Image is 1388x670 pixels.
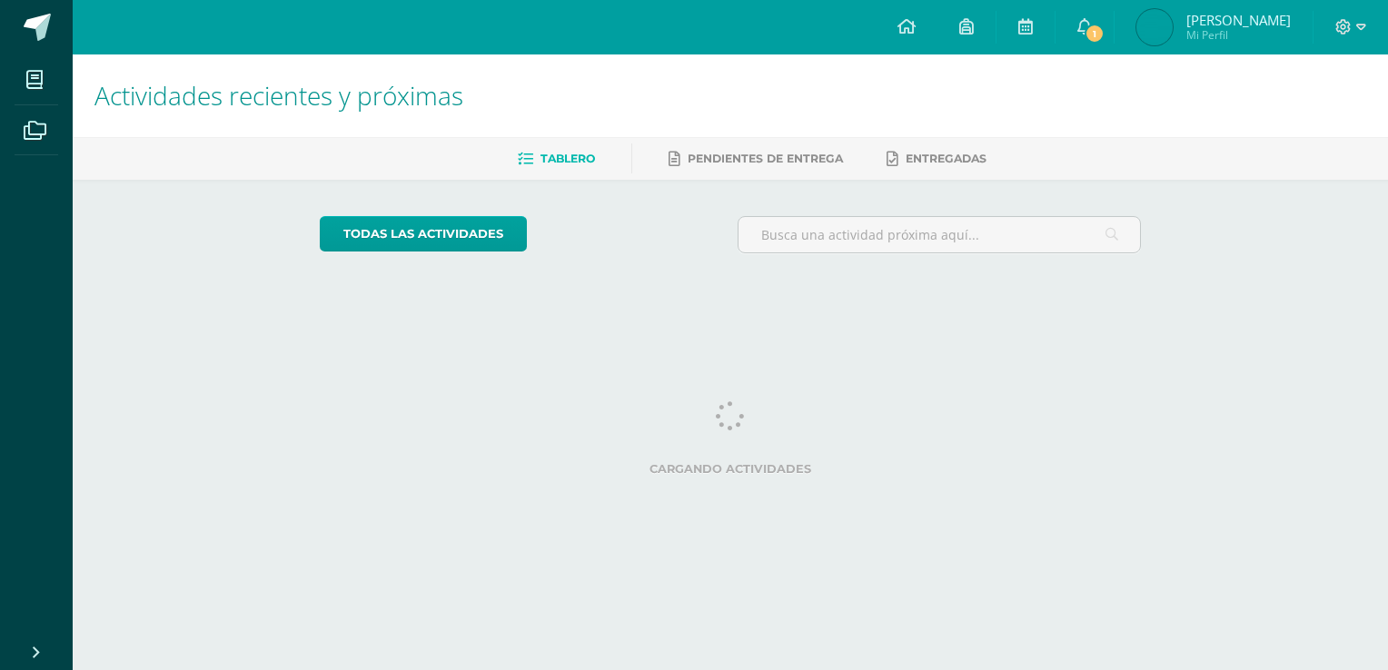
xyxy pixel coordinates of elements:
[1186,11,1291,29] span: [PERSON_NAME]
[518,144,595,173] a: Tablero
[688,152,843,165] span: Pendientes de entrega
[94,78,463,113] span: Actividades recientes y próximas
[1186,27,1291,43] span: Mi Perfil
[669,144,843,173] a: Pendientes de entrega
[739,217,1141,252] input: Busca una actividad próxima aquí...
[906,152,986,165] span: Entregadas
[320,216,527,251] a: todas las Actividades
[1136,9,1173,45] img: bd69e91e4ed03f0e21a51cbaf098f92e.png
[887,144,986,173] a: Entregadas
[540,152,595,165] span: Tablero
[1085,24,1105,44] span: 1
[320,462,1142,476] label: Cargando actividades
